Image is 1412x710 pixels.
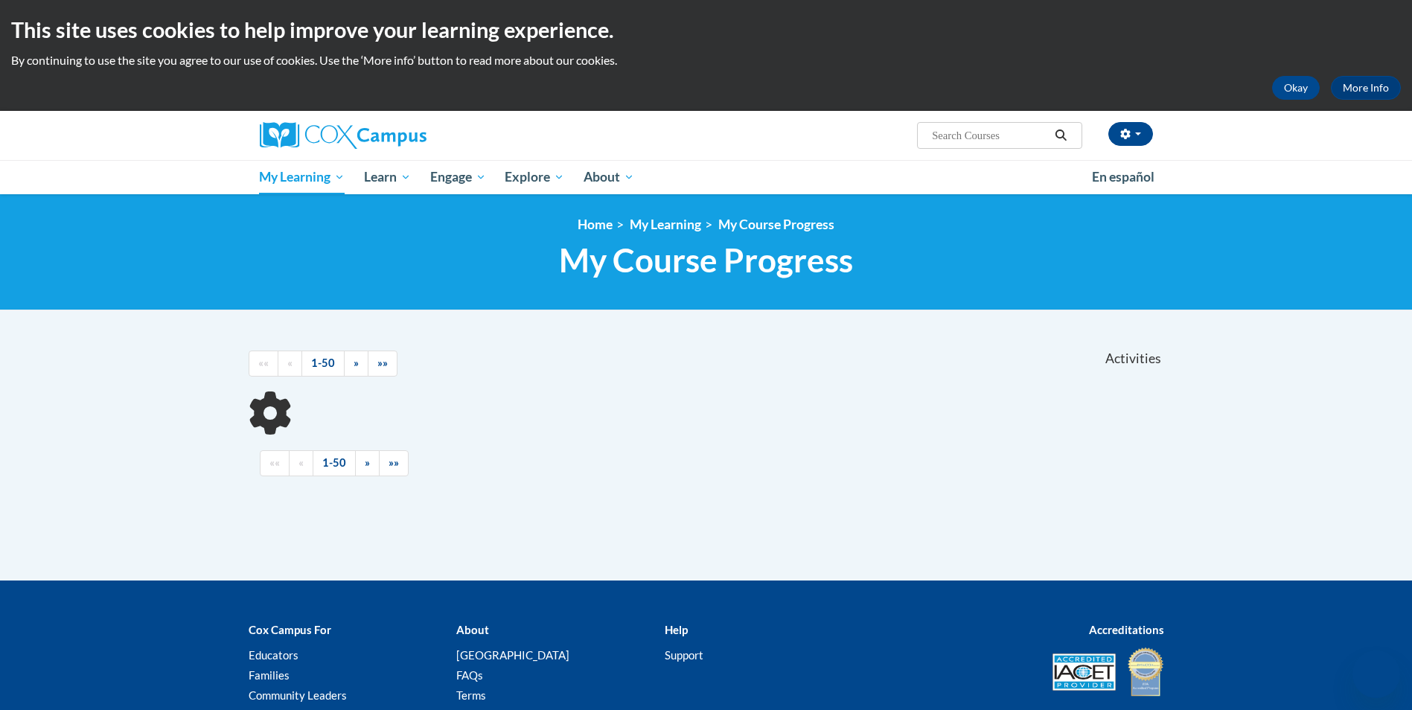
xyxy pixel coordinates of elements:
a: Next [344,351,368,377]
a: Begining [260,450,290,476]
span: My Learning [259,168,345,186]
span: « [287,356,293,369]
img: IDA® Accredited [1127,646,1164,698]
a: Previous [278,351,302,377]
span: Engage [430,168,486,186]
span: »» [389,456,399,469]
span: » [365,456,370,469]
a: Previous [289,450,313,476]
a: My Learning [250,160,355,194]
span: About [584,168,634,186]
span: » [354,356,359,369]
img: Cox Campus [260,122,427,149]
span: «« [258,356,269,369]
a: My Course Progress [718,217,834,232]
span: Explore [505,168,564,186]
a: Next [355,450,380,476]
button: Okay [1272,76,1320,100]
h2: This site uses cookies to help improve your learning experience. [11,15,1401,45]
button: Search [1050,127,1072,144]
a: [GEOGRAPHIC_DATA] [456,648,569,662]
a: About [574,160,644,194]
a: Support [665,648,703,662]
a: Engage [421,160,496,194]
input: Search Courses [930,127,1050,144]
button: Account Settings [1108,122,1153,146]
img: Accredited IACET® Provider [1052,653,1116,691]
span: »» [377,356,388,369]
a: My Learning [630,217,701,232]
span: En español [1092,169,1154,185]
a: Learn [354,160,421,194]
iframe: Button to launch messaging window [1352,650,1400,698]
a: More Info [1331,76,1401,100]
a: En español [1082,161,1164,193]
a: Families [249,668,290,682]
b: About [456,623,489,636]
a: Home [578,217,613,232]
p: By continuing to use the site you agree to our use of cookies. Use the ‘More info’ button to read... [11,52,1401,68]
span: «« [269,456,280,469]
div: Main menu [237,160,1175,194]
span: My Course Progress [559,240,853,280]
a: Terms [456,688,486,702]
a: 1-50 [301,351,345,377]
b: Cox Campus For [249,623,331,636]
span: « [298,456,304,469]
a: Educators [249,648,298,662]
span: Activities [1105,351,1161,367]
span: Learn [364,168,411,186]
b: Help [665,623,688,636]
a: 1-50 [313,450,356,476]
a: End [368,351,397,377]
a: FAQs [456,668,483,682]
a: Community Leaders [249,688,347,702]
a: Cox Campus [260,122,543,149]
a: End [379,450,409,476]
a: Explore [495,160,574,194]
b: Accreditations [1089,623,1164,636]
a: Begining [249,351,278,377]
